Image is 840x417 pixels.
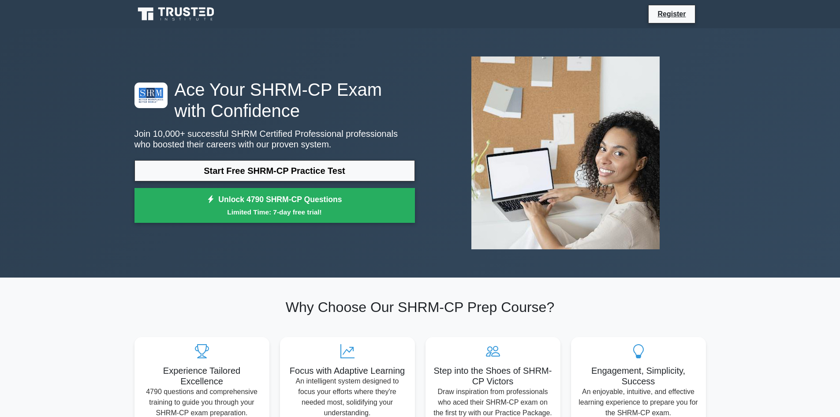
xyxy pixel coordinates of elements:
h5: Focus with Adaptive Learning [287,365,408,376]
small: Limited Time: 7-day free trial! [146,207,404,217]
a: Start Free SHRM-CP Practice Test [134,160,415,181]
h1: Ace Your SHRM-CP Exam with Confidence [134,79,415,121]
p: Join 10,000+ successful SHRM Certified Professional professionals who boosted their careers with ... [134,128,415,150]
a: Register [652,8,691,19]
a: Unlock 4790 SHRM-CP QuestionsLimited Time: 7-day free trial! [134,188,415,223]
h5: Engagement, Simplicity, Success [578,365,699,387]
h2: Why Choose Our SHRM-CP Prep Course? [134,299,706,316]
h5: Experience Tailored Excellence [142,365,262,387]
h5: Step into the Shoes of SHRM-CP Victors [433,365,553,387]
